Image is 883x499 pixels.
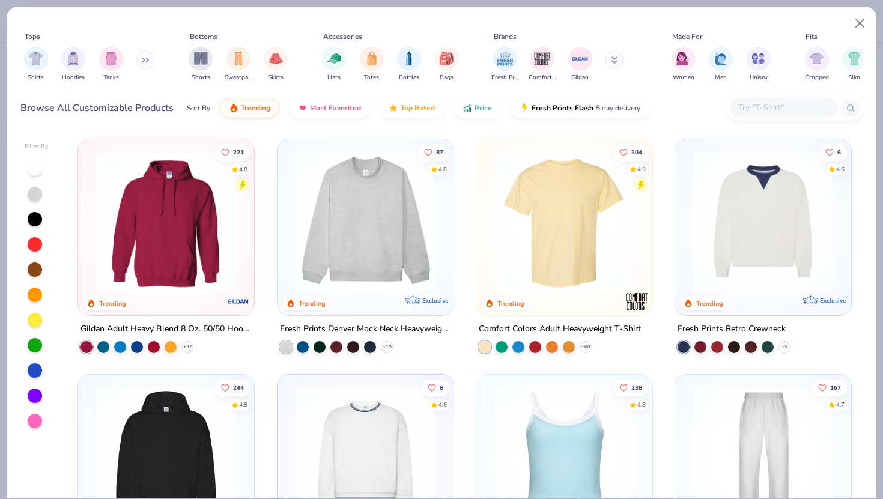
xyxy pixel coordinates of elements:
button: filter button [842,47,866,82]
span: + 60 [581,343,590,351]
img: Fresh Prints Image [496,50,514,68]
button: filter button [435,47,459,82]
div: filter for Cropped [805,47,829,82]
img: Gildan Image [571,50,589,68]
span: Totes [364,73,379,82]
span: Shorts [192,73,210,82]
button: Like [613,144,648,160]
span: Fresh Prints Flash [532,103,593,113]
div: filter for Fresh Prints [491,47,519,82]
div: 4.8 [438,165,446,174]
span: Top Rated [401,103,435,113]
div: filter for Sweatpants [225,47,252,82]
div: 4.7 [836,401,845,410]
div: filter for Men [709,47,733,82]
div: Browse All Customizable Products [20,101,174,115]
div: filter for Skirts [264,47,288,82]
button: filter button [805,47,829,82]
img: Totes Image [365,52,378,65]
span: Women [673,73,694,82]
div: filter for Bags [435,47,459,82]
div: 4.8 [637,401,646,410]
span: Cropped [805,73,829,82]
span: 5 day delivery [596,101,640,115]
span: Hats [327,73,341,82]
button: filter button [24,47,48,82]
button: filter button [672,47,696,82]
button: filter button [61,47,85,82]
span: 6 [439,385,443,391]
span: + 37 [183,343,192,351]
div: Brands [494,31,517,42]
span: Skirts [268,73,284,82]
div: filter for Shorts [189,47,213,82]
span: 244 [233,385,244,391]
div: Fits [806,31,818,42]
img: flash.gif [520,103,529,113]
div: filter for Unisex [747,47,771,82]
img: Shorts Image [194,52,208,65]
div: Fresh Prints Retro Crewneck [678,322,786,337]
span: Exclusive [422,297,448,304]
div: Sort By [187,103,210,113]
button: filter button [225,47,252,82]
div: filter for Bottles [397,47,421,82]
img: Gildan logo [227,289,251,313]
button: filter button [189,47,213,82]
div: Bottoms [190,31,217,42]
img: trending.gif [229,103,238,113]
div: Comfort Colors Adult Heavyweight T-Shirt [479,322,641,337]
div: 4.6 [836,165,845,174]
img: Women Image [676,52,690,65]
img: Comfort Colors logo [625,289,649,313]
div: 4.8 [239,401,247,410]
img: e55d29c3-c55d-459c-bfd9-9b1c499ab3c6 [640,151,792,291]
div: filter for Comfort Colors [529,47,556,82]
button: filter button [747,47,771,82]
button: filter button [264,47,288,82]
button: filter button [529,47,556,82]
button: Like [812,380,847,396]
div: filter for Hoodies [61,47,85,82]
div: Made For [672,31,702,42]
img: Comfort Colors Image [533,50,551,68]
img: Skirts Image [269,52,283,65]
div: filter for Hats [322,47,346,82]
div: filter for Gildan [568,47,592,82]
div: Accessories [323,31,362,42]
button: Like [819,144,847,160]
img: Sweatpants Image [232,52,245,65]
button: filter button [99,47,123,82]
div: Tops [25,31,40,42]
button: Like [215,144,250,160]
span: Trending [241,103,270,113]
img: TopRated.gif [389,103,398,113]
span: 221 [233,149,244,155]
span: Most Favorited [310,103,361,113]
button: filter button [360,47,384,82]
div: filter for Women [672,47,696,82]
button: filter button [709,47,733,82]
div: Filter By [25,142,49,151]
div: Fresh Prints Denver Mock Neck Heavyweight Sweatshirt [280,322,451,337]
div: filter for Tanks [99,47,123,82]
button: Price [454,98,501,118]
button: filter button [397,47,421,82]
img: Bottles Image [402,52,416,65]
img: Hats Image [327,52,341,65]
span: 87 [435,149,443,155]
img: Shirts Image [29,52,43,65]
div: filter for Totes [360,47,384,82]
img: 01756b78-01f6-4cc6-8d8a-3c30c1a0c8ac [90,151,242,291]
span: Shirts [28,73,44,82]
span: Hoodies [62,73,85,82]
span: 304 [631,149,642,155]
button: Close [849,12,872,35]
img: 029b8af0-80e6-406f-9fdc-fdf898547912 [488,151,640,291]
img: most_fav.gif [298,103,308,113]
button: Most Favorited [289,98,370,118]
span: 167 [830,385,841,391]
span: Gildan [571,73,589,82]
button: Fresh Prints Flash5 day delivery [511,98,649,118]
span: Unisex [750,73,768,82]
